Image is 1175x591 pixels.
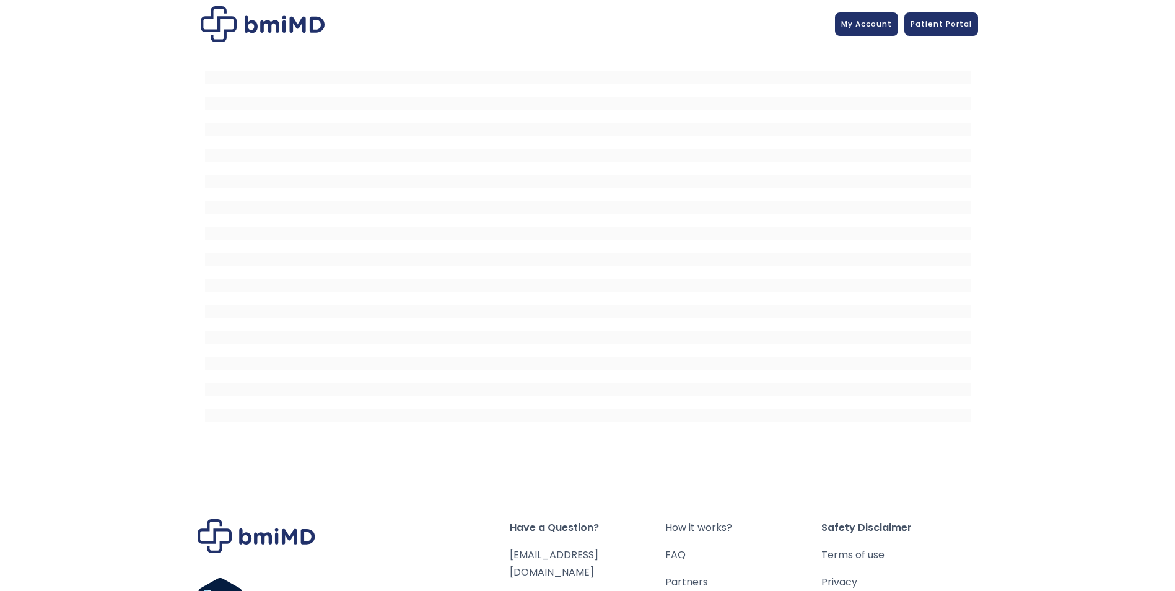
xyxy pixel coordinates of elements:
a: My Account [835,12,898,36]
a: Terms of use [821,546,977,564]
a: Partners [665,574,821,591]
a: [EMAIL_ADDRESS][DOMAIN_NAME] [510,548,598,579]
span: Patient Portal [911,19,972,29]
span: Safety Disclaimer [821,519,977,536]
a: FAQ [665,546,821,564]
span: My Account [841,19,892,29]
iframe: MDI Patient Messaging Portal [205,58,971,429]
span: Have a Question? [510,519,666,536]
img: Brand Logo [198,519,315,553]
img: Patient Messaging Portal [201,6,325,42]
a: Patient Portal [904,12,978,36]
a: How it works? [665,519,821,536]
a: Privacy [821,574,977,591]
